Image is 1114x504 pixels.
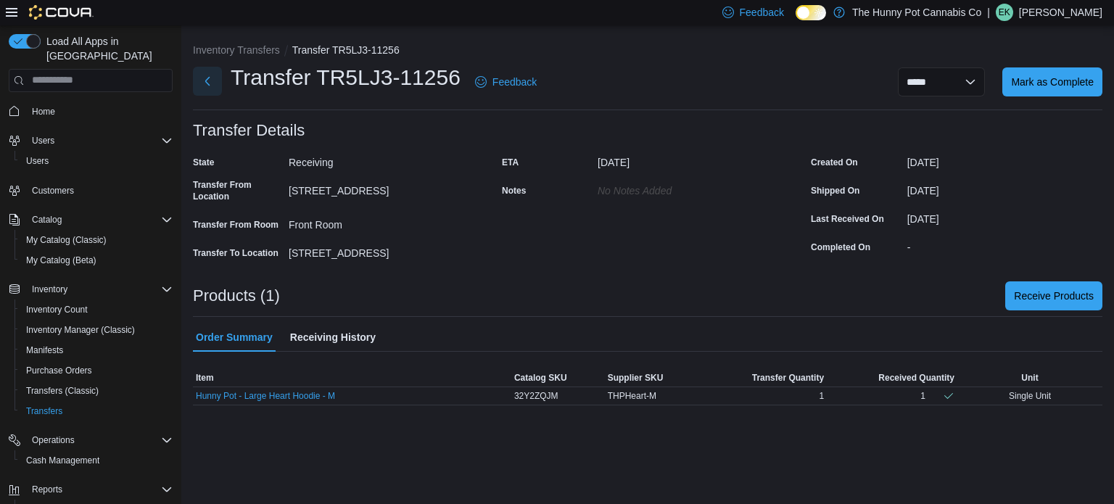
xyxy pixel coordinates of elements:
[26,211,173,228] span: Catalog
[987,4,990,21] p: |
[907,207,1102,225] div: [DATE]
[26,102,173,120] span: Home
[26,304,88,315] span: Inventory Count
[26,324,135,336] span: Inventory Manager (Classic)
[32,214,62,226] span: Catalog
[15,340,178,360] button: Manifests
[26,281,73,298] button: Inventory
[598,151,792,168] div: [DATE]
[3,131,178,151] button: Users
[26,281,173,298] span: Inventory
[193,157,214,168] label: State
[811,185,859,197] label: Shipped On
[32,284,67,295] span: Inventory
[32,185,74,197] span: Customers
[26,365,92,376] span: Purchase Orders
[196,372,214,384] span: Item
[907,179,1102,197] div: [DATE]
[20,362,98,379] a: Purchase Orders
[29,5,94,20] img: Cova
[15,151,178,171] button: Users
[20,231,173,249] span: My Catalog (Classic)
[20,382,104,400] a: Transfers (Classic)
[511,369,605,387] button: Catalog SKU
[20,321,141,339] a: Inventory Manager (Classic)
[292,44,400,56] button: Transfer TR5LJ3-11256
[193,247,278,259] label: Transfer To Location
[15,360,178,381] button: Purchase Orders
[20,252,173,269] span: My Catalog (Beta)
[20,402,173,420] span: Transfers
[811,213,884,225] label: Last Received On
[1014,289,1094,303] span: Receive Products
[920,390,925,402] div: 1
[26,481,68,498] button: Reports
[15,320,178,340] button: Inventory Manager (Classic)
[1005,281,1102,310] button: Receive Products
[289,213,483,231] div: Front Room
[502,157,519,168] label: ETA
[26,344,63,356] span: Manifests
[32,106,55,117] span: Home
[193,287,280,305] h3: Products (1)
[26,132,173,149] span: Users
[608,390,656,402] span: THPHeart-M
[26,255,96,266] span: My Catalog (Beta)
[703,369,827,387] button: Transfer Quantity
[502,185,526,197] label: Notes
[20,362,173,379] span: Purchase Orders
[193,43,1102,60] nav: An example of EuiBreadcrumbs
[32,484,62,495] span: Reports
[193,122,305,139] h3: Transfer Details
[827,369,957,387] button: Received Quantity
[1019,4,1102,21] p: [PERSON_NAME]
[15,230,178,250] button: My Catalog (Classic)
[957,369,1102,387] button: Unit
[26,405,62,417] span: Transfers
[1021,372,1038,384] span: Unit
[852,4,981,21] p: The Hunny Pot Cannabis Co
[26,103,61,120] a: Home
[3,279,178,299] button: Inventory
[289,151,483,168] div: Receiving
[15,381,178,401] button: Transfers (Classic)
[193,219,278,231] label: Transfer From Room
[811,241,870,253] label: Completed On
[740,5,784,20] span: Feedback
[605,369,703,387] button: Supplier SKU
[598,179,792,197] div: No Notes added
[20,301,173,318] span: Inventory Count
[796,5,826,20] input: Dark Mode
[20,321,173,339] span: Inventory Manager (Classic)
[196,391,335,401] button: Hunny Pot - Large Heart Hoodie - M
[26,211,67,228] button: Catalog
[811,157,858,168] label: Created On
[20,452,105,469] a: Cash Management
[193,67,222,96] button: Next
[193,179,283,202] label: Transfer From Location
[819,390,824,402] span: 1
[15,250,178,270] button: My Catalog (Beta)
[20,252,102,269] a: My Catalog (Beta)
[514,390,558,402] span: 32Y2ZQJM
[3,210,178,230] button: Catalog
[26,431,173,449] span: Operations
[26,481,173,498] span: Reports
[469,67,542,96] a: Feedback
[1002,67,1102,96] button: Mark as Complete
[193,44,280,56] button: Inventory Transfers
[20,152,54,170] a: Users
[608,372,664,384] span: Supplier SKU
[289,179,483,197] div: [STREET_ADDRESS]
[20,231,112,249] a: My Catalog (Classic)
[290,323,376,352] span: Receiving History
[26,182,80,199] a: Customers
[20,382,173,400] span: Transfers (Classic)
[878,372,954,384] span: Received Quantity
[999,4,1010,21] span: EK
[289,241,483,259] div: [STREET_ADDRESS]
[26,155,49,167] span: Users
[957,387,1102,405] div: Single Unit
[15,450,178,471] button: Cash Management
